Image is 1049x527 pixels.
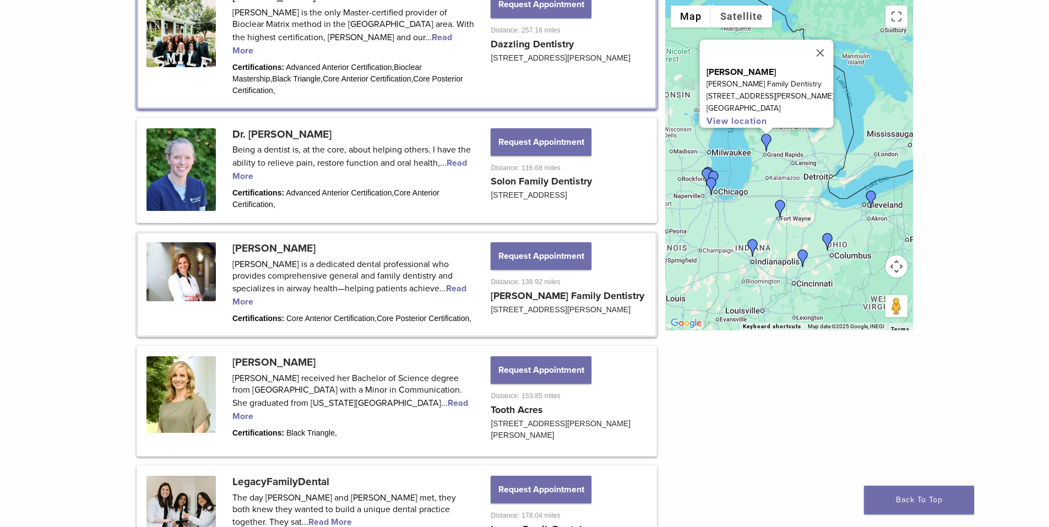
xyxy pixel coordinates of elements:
[885,295,907,317] button: Drag Pegman onto the map to open Street View
[864,486,974,514] a: Back To Top
[706,116,767,127] a: View location
[885,256,907,278] button: Map camera controls
[758,134,775,151] div: Dr. Urszula Firlik
[699,167,717,184] div: Joana Tylman
[703,177,720,195] div: Dr. Margaret Radziszewski
[706,78,833,90] p: [PERSON_NAME] Family Dentistry
[862,191,880,208] div: Dr. Laura Walsh
[705,171,722,188] div: Dr. Mansi Raina
[819,233,836,251] div: LegacyFamilyDental
[491,128,591,156] button: Request Appointment
[885,6,907,28] button: Toggle fullscreen view
[706,90,833,102] p: [STREET_ADDRESS][PERSON_NAME]
[491,356,591,384] button: Request Appointment
[668,316,704,330] img: Google
[771,200,789,218] div: Dr. Alyssa Fisher
[794,249,812,267] div: Dr. Anna McGuire
[668,316,704,330] a: Open this area in Google Maps (opens a new window)
[706,102,833,115] p: [GEOGRAPHIC_DATA]
[491,242,591,270] button: Request Appointment
[807,40,833,66] button: Close
[808,323,884,329] span: Map data ©2025 Google, INEGI
[671,6,711,28] button: Show street map
[744,239,762,257] div: Dr. Jiyun Thompson
[698,168,716,186] div: Dr. Kathy Pawlusiewicz
[743,323,801,330] button: Keyboard shortcuts
[891,326,910,333] a: Terms (opens in new tab)
[711,6,772,28] button: Show satellite imagery
[491,476,591,503] button: Request Appointment
[706,66,833,78] p: [PERSON_NAME]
